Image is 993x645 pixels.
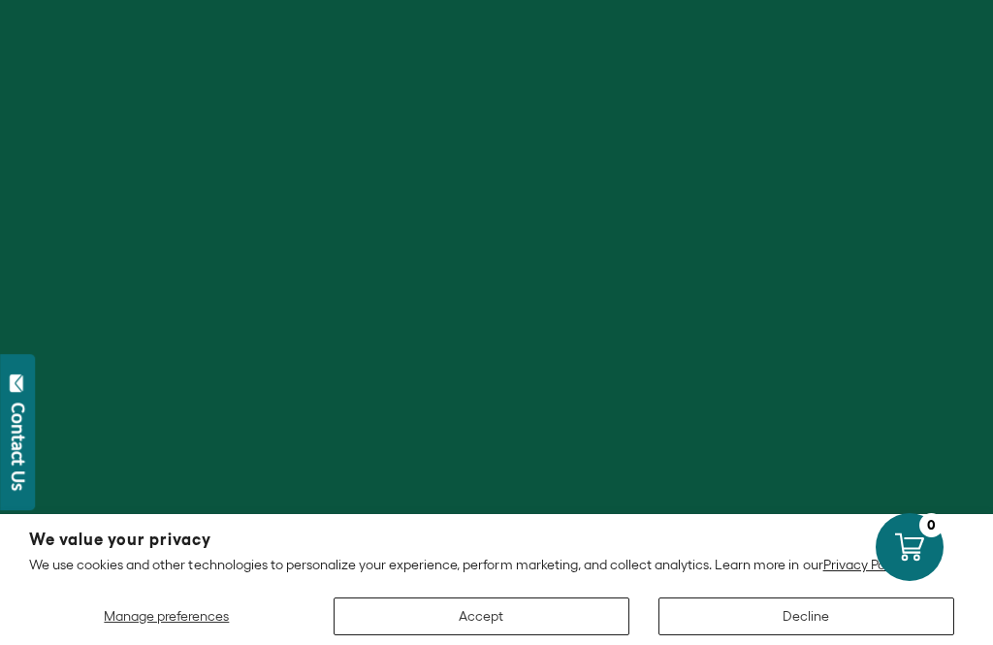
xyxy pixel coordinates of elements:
div: Contact Us [9,403,28,491]
button: Decline [658,597,954,635]
button: Accept [334,597,629,635]
span: Manage preferences [104,608,229,624]
button: Manage preferences [29,597,304,635]
a: Privacy Policy. [823,557,908,572]
div: 0 [919,513,944,537]
h2: We value your privacy [29,532,964,548]
p: We use cookies and other technologies to personalize your experience, perform marketing, and coll... [29,556,964,573]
